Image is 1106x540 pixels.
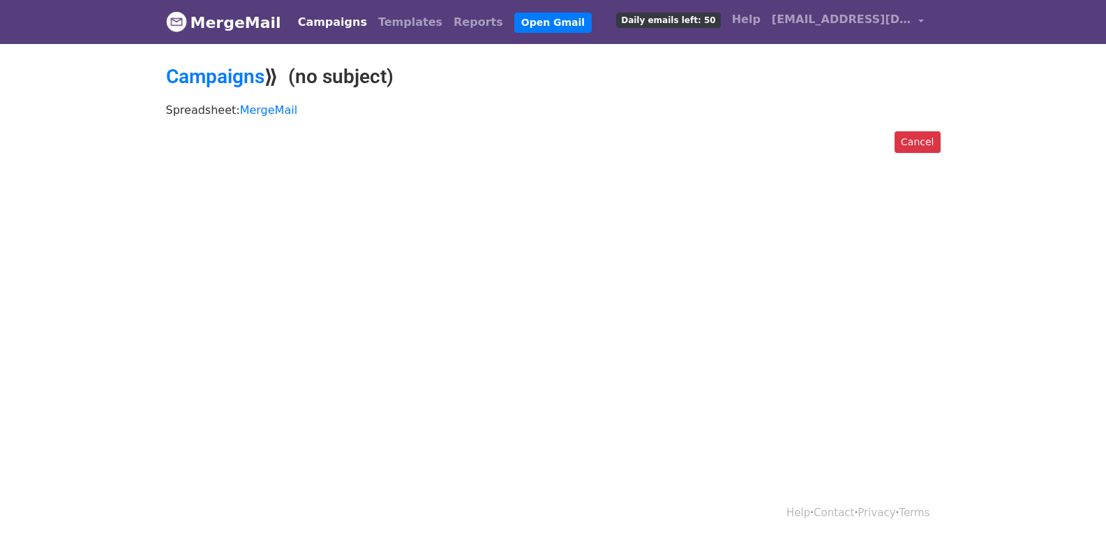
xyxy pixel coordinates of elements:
a: Open Gmail [514,13,592,33]
a: Reports [448,8,509,36]
a: Terms [899,506,929,519]
a: Help [786,506,810,519]
a: Campaigns [292,8,373,36]
a: MergeMail [166,8,281,37]
a: Daily emails left: 50 [611,6,726,34]
a: Templates [373,8,448,36]
img: MergeMail logo [166,11,187,32]
a: Privacy [858,506,895,519]
span: [EMAIL_ADDRESS][DOMAIN_NAME] [772,11,911,28]
a: Help [726,6,766,34]
span: Daily emails left: 50 [616,13,720,28]
h2: ⟫ (no subject) [166,65,941,89]
a: Cancel [895,131,940,153]
a: Contact [814,506,854,519]
a: MergeMail [240,103,297,117]
p: Spreadsheet: [166,103,941,117]
a: [EMAIL_ADDRESS][DOMAIN_NAME] [766,6,929,38]
a: Campaigns [166,65,264,88]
